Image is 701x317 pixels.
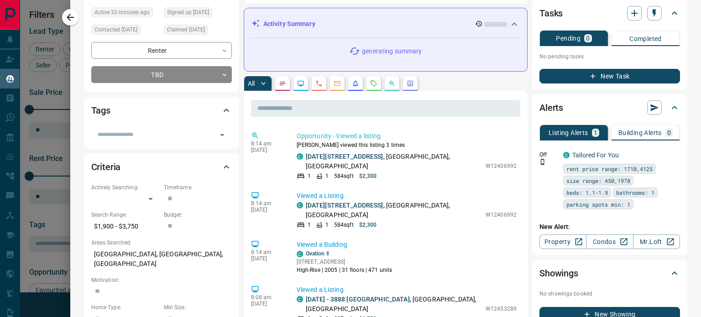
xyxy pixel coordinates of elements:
[167,25,205,34] span: Claimed [DATE]
[539,159,546,165] svg: Push Notification Only
[306,152,481,171] p: , [GEOGRAPHIC_DATA], [GEOGRAPHIC_DATA]
[618,130,662,136] p: Building Alerts
[594,130,597,136] p: 1
[359,221,377,229] p: $2,300
[306,202,383,209] a: [DATE][STREET_ADDRESS]
[251,200,283,207] p: 8:14 am
[308,172,311,180] p: 1
[216,129,229,141] button: Open
[407,80,414,87] svg: Agent Actions
[539,2,680,24] div: Tasks
[91,276,232,284] p: Motivation:
[539,100,563,115] h2: Alerts
[91,247,232,271] p: [GEOGRAPHIC_DATA], [GEOGRAPHIC_DATA], [GEOGRAPHIC_DATA]
[306,250,329,257] a: Ovation Ⅱ
[164,303,232,312] p: Min Size:
[539,69,680,83] button: New Task
[297,141,517,149] p: [PERSON_NAME] viewed this listing 3 times
[91,183,159,192] p: Actively Searching:
[251,16,520,32] div: Activity Summary
[297,131,517,141] p: Opportunity - Viewed a listing
[94,25,137,34] span: Contacted [DATE]
[167,8,209,17] span: Signed up [DATE]
[91,219,159,234] p: $1,900 - $3,750
[325,221,329,229] p: 1
[667,130,671,136] p: 0
[164,7,232,20] div: Mon Oct 13 2025
[91,103,110,118] h2: Tags
[325,172,329,180] p: 1
[539,262,680,284] div: Showings
[370,80,377,87] svg: Requests
[334,80,341,87] svg: Emails
[359,172,377,180] p: $2,300
[556,35,581,42] p: Pending
[263,19,315,29] p: Activity Summary
[164,211,232,219] p: Budget:
[251,294,283,301] p: 8:08 am
[248,80,255,87] p: All
[251,140,283,147] p: 8:14 am
[297,202,303,208] div: condos.ca
[539,6,563,21] h2: Tasks
[164,183,232,192] p: Timeframe:
[563,152,570,158] div: condos.ca
[539,50,680,63] p: No pending tasks
[91,239,232,247] p: Areas Searched:
[251,301,283,307] p: [DATE]
[94,8,150,17] span: Active 33 minutes ago
[388,80,396,87] svg: Opportunities
[91,160,121,174] h2: Criteria
[297,285,517,295] p: Viewed a Listing
[486,211,517,219] p: W12406992
[251,147,283,153] p: [DATE]
[334,221,354,229] p: 584 sqft
[539,97,680,119] div: Alerts
[629,36,662,42] p: Completed
[352,80,359,87] svg: Listing Alerts
[91,99,232,121] div: Tags
[572,151,619,159] a: Tailored For You
[306,295,481,314] p: , [GEOGRAPHIC_DATA], [GEOGRAPHIC_DATA]
[539,151,558,159] p: Off
[164,25,232,37] div: Mon Oct 13 2025
[91,7,159,20] div: Wed Oct 15 2025
[616,188,654,197] span: bathrooms: 1
[251,249,283,255] p: 8:14 am
[586,234,633,249] a: Condos
[297,240,517,249] p: Viewed a Building
[306,201,481,220] p: , [GEOGRAPHIC_DATA], [GEOGRAPHIC_DATA]
[549,130,588,136] p: Listing Alerts
[297,80,304,87] svg: Lead Browsing Activity
[539,234,586,249] a: Property
[566,188,608,197] span: beds: 1.1-1.9
[566,164,653,173] span: rent price range: 1710,4125
[279,80,286,87] svg: Notes
[91,42,232,59] div: Renter
[539,266,578,281] h2: Showings
[539,290,680,298] p: No showings booked
[633,234,680,249] a: Mr.Loft
[91,211,159,219] p: Search Range:
[91,66,232,83] div: TBD
[297,251,303,257] div: condos.ca
[251,255,283,262] p: [DATE]
[486,162,517,170] p: W12406992
[297,266,392,274] p: High-Rise | 2005 | 31 floors | 471 units
[566,176,630,185] span: size range: 450,1978
[297,296,303,302] div: condos.ca
[297,191,517,201] p: Viewed a Listing
[334,172,354,180] p: 584 sqft
[308,221,311,229] p: 1
[566,200,630,209] span: parking spots min: 1
[586,35,590,42] p: 0
[539,222,680,232] p: New Alert:
[486,305,517,313] p: W12453289
[306,153,383,160] a: [DATE][STREET_ADDRESS]
[297,153,303,160] div: condos.ca
[297,258,392,266] p: [STREET_ADDRESS]
[251,207,283,213] p: [DATE]
[315,80,323,87] svg: Calls
[362,47,422,56] p: generating summary
[91,303,159,312] p: Home Type:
